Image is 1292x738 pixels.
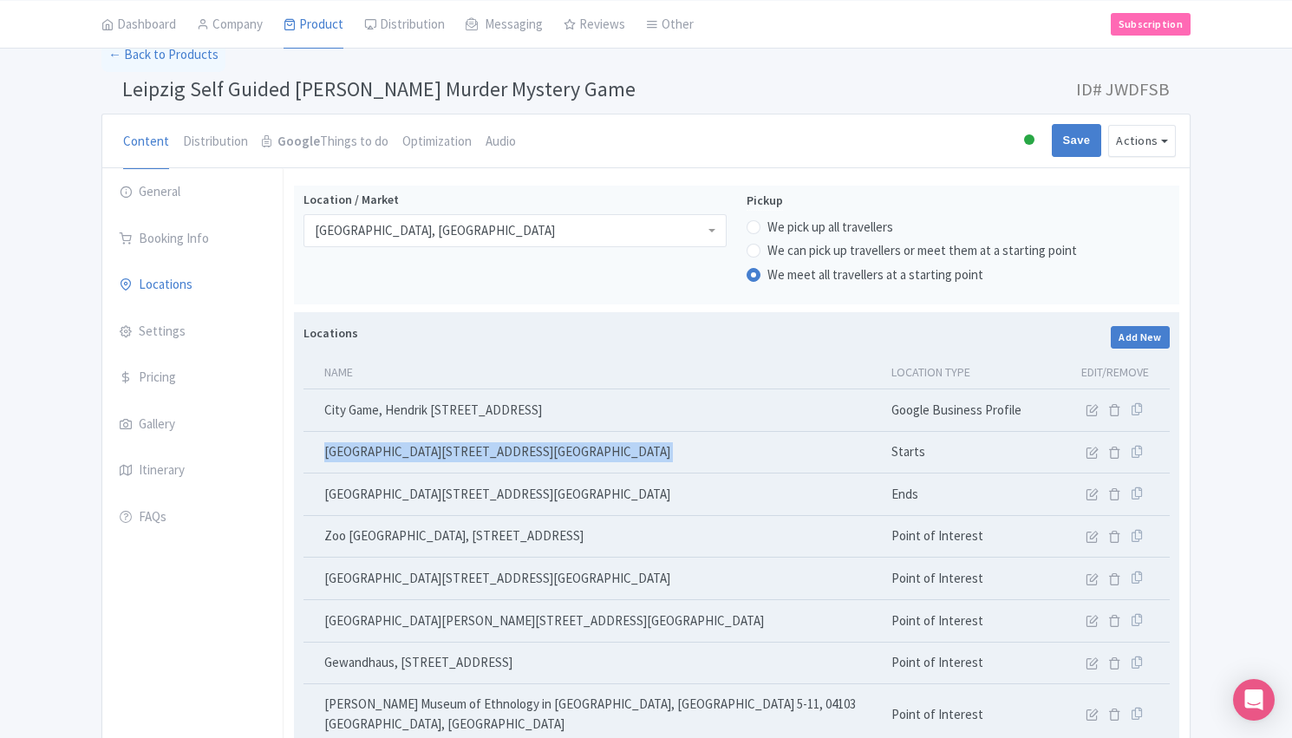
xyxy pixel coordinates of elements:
[1076,72,1170,107] span: ID# JWDFSB
[402,114,472,170] a: Optimization
[767,265,983,285] label: We meet all travellers at a starting point
[277,132,320,152] strong: Google
[315,223,555,238] div: [GEOGRAPHIC_DATA], [GEOGRAPHIC_DATA]
[102,261,283,310] a: Locations
[102,447,283,495] a: Itinerary
[881,431,1055,473] td: Starts
[881,558,1055,600] td: Point of Interest
[101,38,225,72] a: ← Back to Products
[1111,12,1191,35] a: Subscription
[767,218,893,238] label: We pick up all travellers
[262,114,388,170] a: GoogleThings to do
[303,642,881,684] td: Gewandhaus, [STREET_ADDRESS]
[1021,127,1038,154] div: Active
[102,308,283,356] a: Settings
[881,642,1055,684] td: Point of Interest
[881,473,1055,516] td: Ends
[881,389,1055,432] td: Google Business Profile
[486,114,516,170] a: Audio
[767,241,1077,261] label: We can pick up travellers or meet them at a starting point
[303,324,358,343] label: Locations
[303,600,881,643] td: [GEOGRAPHIC_DATA][PERSON_NAME][STREET_ADDRESS][GEOGRAPHIC_DATA]
[1108,125,1176,157] button: Actions
[102,401,283,449] a: Gallery
[303,473,881,516] td: [GEOGRAPHIC_DATA][STREET_ADDRESS][GEOGRAPHIC_DATA]
[881,356,1055,389] th: Location type
[1055,356,1170,389] th: Edit/Remove
[747,193,783,208] span: Pickup
[1233,679,1275,721] div: Open Intercom Messenger
[881,600,1055,643] td: Point of Interest
[102,354,283,402] a: Pricing
[303,356,881,389] th: Name
[303,192,399,207] span: Location / Market
[102,493,283,542] a: FAQs
[1111,326,1170,349] a: Add New
[303,558,881,600] td: [GEOGRAPHIC_DATA][STREET_ADDRESS][GEOGRAPHIC_DATA]
[102,215,283,264] a: Booking Info
[303,431,881,473] td: [GEOGRAPHIC_DATA][STREET_ADDRESS][GEOGRAPHIC_DATA]
[122,75,636,102] span: Leipzig Self Guided [PERSON_NAME] Murder Mystery Game
[881,515,1055,558] td: Point of Interest
[303,389,881,432] td: City Game, Hendrik [STREET_ADDRESS]
[183,114,248,170] a: Distribution
[102,168,283,217] a: General
[123,114,169,170] a: Content
[303,515,881,558] td: Zoo [GEOGRAPHIC_DATA], [STREET_ADDRESS]
[1052,124,1102,157] input: Save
